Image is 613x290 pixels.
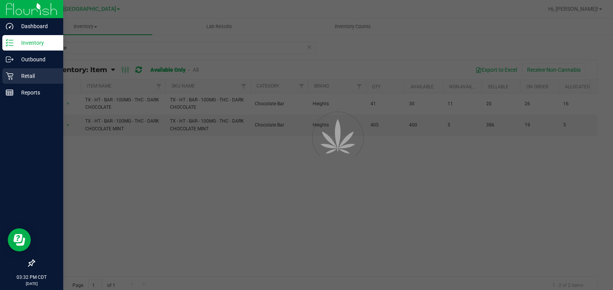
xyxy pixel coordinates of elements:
[3,281,60,287] p: [DATE]
[6,89,13,96] inline-svg: Reports
[6,72,13,80] inline-svg: Retail
[13,71,60,81] p: Retail
[13,22,60,31] p: Dashboard
[13,88,60,97] p: Reports
[3,274,60,281] p: 03:32 PM CDT
[6,22,13,30] inline-svg: Dashboard
[8,228,31,251] iframe: Resource center
[6,56,13,63] inline-svg: Outbound
[13,55,60,64] p: Outbound
[13,38,60,47] p: Inventory
[6,39,13,47] inline-svg: Inventory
